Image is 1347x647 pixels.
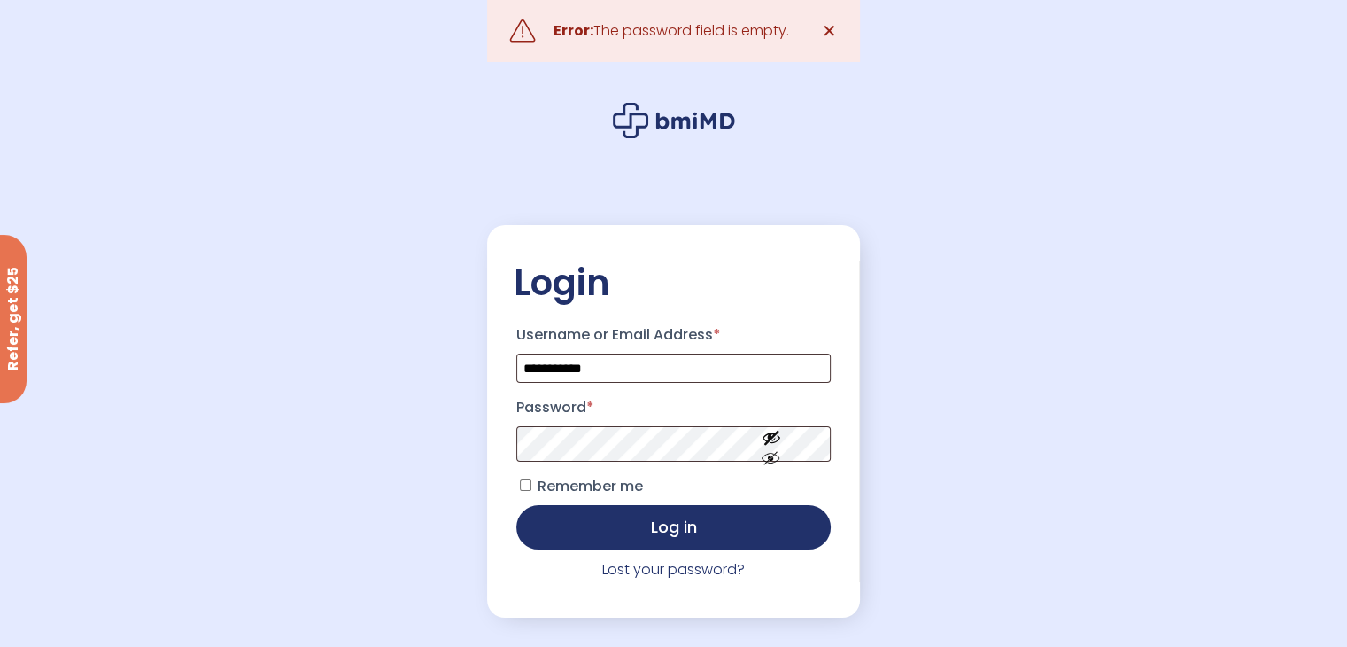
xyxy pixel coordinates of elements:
[516,394,832,422] label: Password
[722,414,821,475] button: Show password
[602,559,745,580] a: Lost your password?
[516,321,832,349] label: Username or Email Address
[514,261,834,305] h2: Login
[520,479,531,491] input: Remember me
[554,19,789,43] div: The password field is empty.
[538,476,643,496] span: Remember me
[822,19,837,43] span: ✕
[554,20,593,41] strong: Error:
[516,505,832,550] button: Log in
[811,13,847,49] a: ✕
